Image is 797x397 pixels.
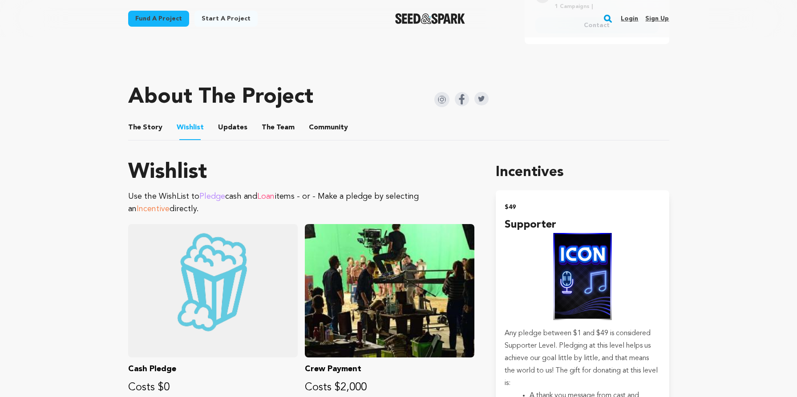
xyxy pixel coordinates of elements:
span: Team [262,122,295,133]
span: Community [309,122,348,133]
img: Seed&Spark Facebook Icon [455,92,469,106]
p: Costs $0 [128,381,298,395]
span: Updates [218,122,247,133]
h2: $49 [505,201,660,213]
p: Crew Payment [305,363,474,375]
a: Fund a project [128,11,189,27]
p: Cash Pledge [128,363,298,375]
h1: About The Project [128,87,313,108]
span: Pledge [199,192,225,201]
img: Seed&Spark Instagram Icon [434,92,449,107]
span: The [262,122,275,133]
a: Seed&Spark Homepage [395,13,465,24]
span: Wishlist [177,122,204,133]
span: Incentive [137,205,170,213]
span: Any pledge between $1 and $49 is considered Supporter Level. Pledging at this level helps us achi... [505,330,658,387]
p: Costs $2,000 [305,381,474,395]
h1: Incentives [496,162,669,183]
img: Seed&Spark Twitter Icon [474,92,489,105]
h1: Wishlist [128,162,475,183]
img: incentive [505,233,660,320]
img: Seed&Spark Logo Dark Mode [395,13,465,24]
a: Login [621,12,638,26]
a: Sign up [645,12,669,26]
span: Story [128,122,162,133]
span: Loan [257,192,275,201]
span: The [128,122,141,133]
a: Start a project [194,11,258,27]
p: Use the WishList to cash and items - or - Make a pledge by selecting an directly. [128,190,475,215]
h4: Supporter [505,217,660,233]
